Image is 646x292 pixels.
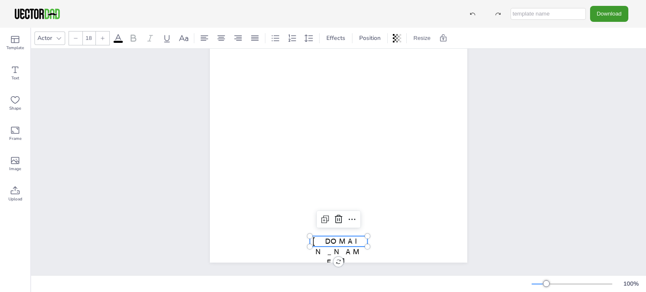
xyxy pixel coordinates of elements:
[325,34,347,42] span: Effects
[511,8,586,20] input: template name
[36,32,54,44] div: Actor
[9,135,21,142] span: Frame
[6,45,24,51] span: Template
[11,75,19,82] span: Text
[312,237,365,267] span: [DOMAIN_NAME]
[621,280,641,288] div: 100 %
[9,105,21,112] span: Shape
[410,32,434,45] button: Resize
[357,34,382,42] span: Position
[9,166,21,172] span: Image
[13,8,61,20] img: VectorDad-1.png
[590,6,628,21] button: Download
[8,196,22,203] span: Upload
